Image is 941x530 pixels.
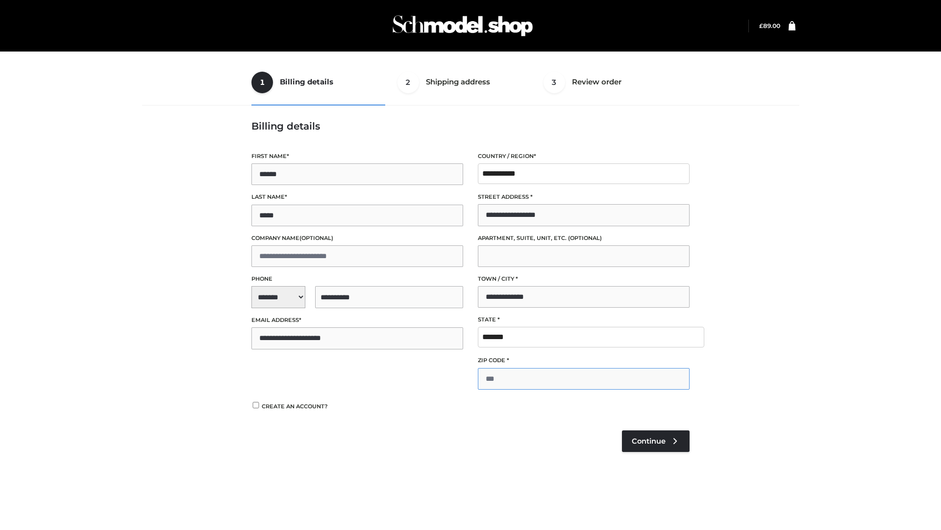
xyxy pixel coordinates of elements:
a: Continue [622,430,690,452]
label: State [478,315,690,324]
label: Town / City [478,274,690,284]
span: (optional) [568,235,602,241]
label: Email address [251,316,463,325]
label: ZIP Code [478,356,690,365]
label: Company name [251,234,463,243]
input: Create an account? [251,402,260,408]
label: Last name [251,192,463,202]
label: Country / Region [478,152,690,161]
img: Schmodel Admin 964 [389,6,536,45]
h3: Billing details [251,120,690,132]
a: £89.00 [759,22,780,29]
label: Street address [478,192,690,202]
label: First name [251,152,463,161]
label: Phone [251,274,463,284]
span: Continue [632,437,666,446]
span: £ [759,22,763,29]
span: (optional) [299,235,333,241]
label: Apartment, suite, unit, etc. [478,234,690,243]
span: Create an account? [262,403,328,410]
bdi: 89.00 [759,22,780,29]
